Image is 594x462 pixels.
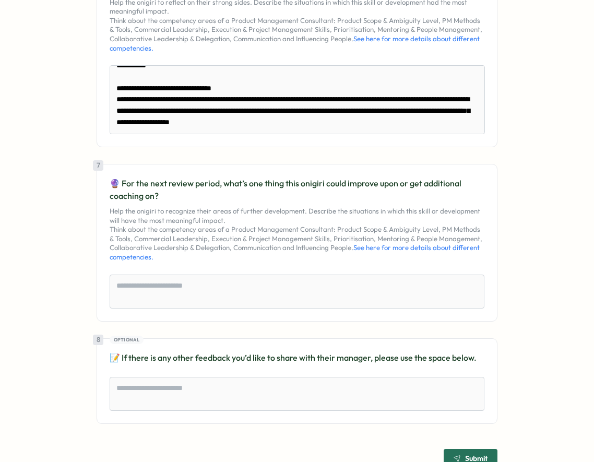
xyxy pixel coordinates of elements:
[465,455,488,462] span: Submit
[93,335,103,345] div: 8
[114,336,140,343] span: Optional
[110,34,480,52] a: See here for more details about different competencies.
[110,207,484,262] p: Help the onigiri to recognize their areas of further development. Describe the situations in whic...
[110,177,484,203] p: 🔮 For the next review period, what’s one thing this onigiri could improve upon or get additional ...
[110,243,480,261] a: See here for more details about different competencies.
[93,160,103,171] div: 7
[110,351,484,364] p: 📝 If there is any other feedback you’d like to share with their manager, please use the space below.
